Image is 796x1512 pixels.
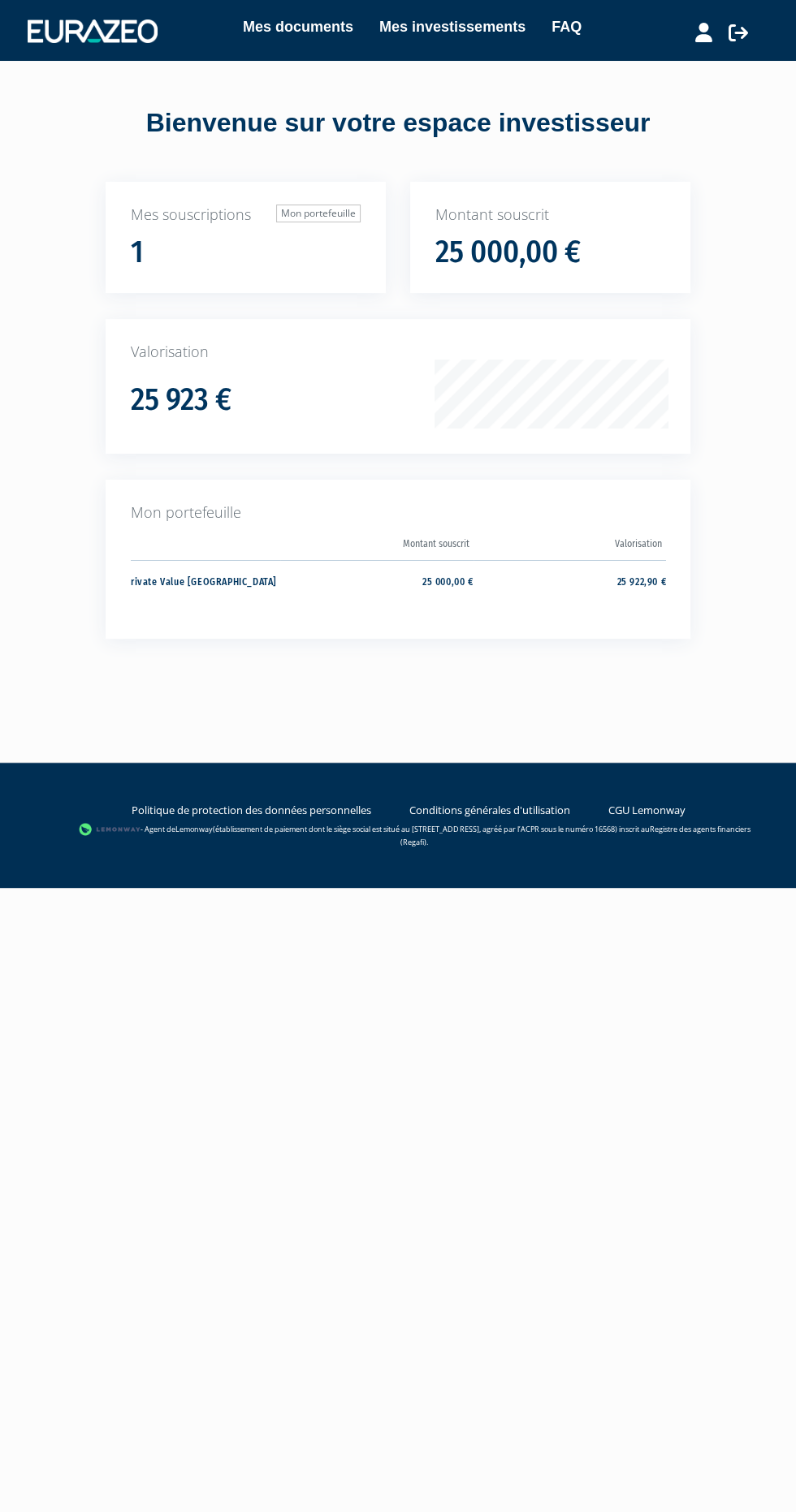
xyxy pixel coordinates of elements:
[131,205,361,226] p: Mes souscriptions
[88,533,281,561] th: Fonds
[552,15,582,38] a: FAQ
[79,821,141,838] img: logo-lemonway.png
[474,533,667,561] th: Valorisation
[608,803,686,818] a: CGU Lemonway
[280,560,474,614] td: 25 000,00 €
[131,342,665,363] p: Valorisation
[131,383,231,417] h1: 25 923 €
[379,15,526,38] a: Mes investissements
[409,803,570,818] a: Conditions générales d'utilisation
[12,105,784,142] div: Bienvenue sur votre espace investisseur
[435,205,665,226] p: Montant souscrit
[132,803,371,818] a: Politique de protection des données personnelles
[28,19,158,42] img: 1732889491-logotype_eurazeo_blanc_rvb.png
[280,533,474,561] th: Montant souscrit
[88,560,281,614] td: Eurazeo Private Value [GEOGRAPHIC_DATA] 3
[40,821,756,848] div: - Agent de (établissement de paiement dont le siège social est situé au [STREET_ADDRESS], agréé p...
[474,560,667,614] td: 25 922,90 €
[175,823,213,834] a: Lemonway
[131,502,665,523] p: Mon portefeuille
[131,235,144,269] h1: 1
[276,205,361,222] a: Mon portefeuille
[435,235,581,269] h1: 25 000,00 €
[243,15,353,38] a: Mes documents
